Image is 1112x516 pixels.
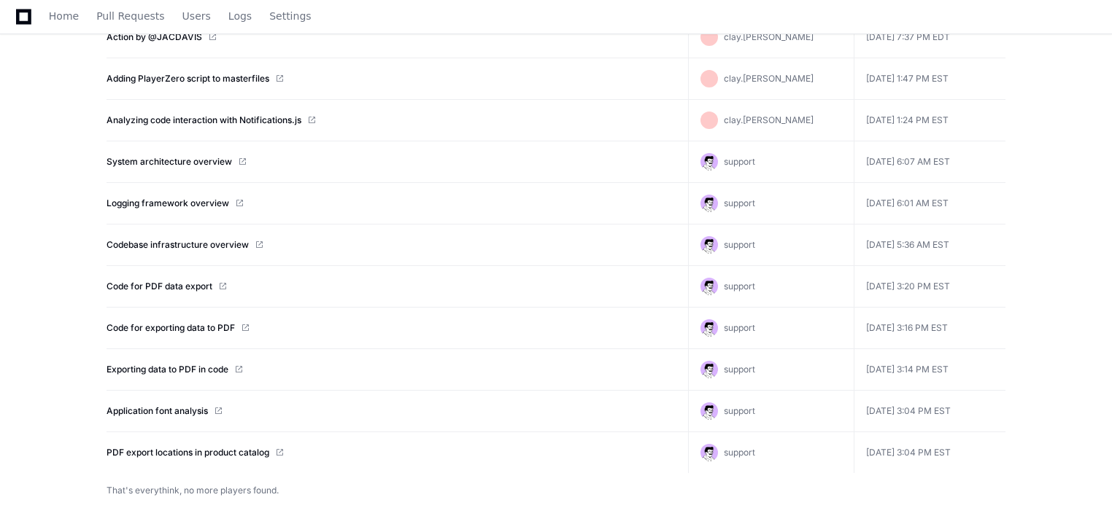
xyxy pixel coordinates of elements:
td: [DATE] 3:16 PM EST [854,308,1005,349]
span: Logs [228,12,252,20]
img: avatar [700,153,718,171]
img: avatar [700,319,718,337]
span: Settings [269,12,311,20]
span: Home [49,12,79,20]
span: support [724,198,755,208]
a: System architecture overview [107,156,232,168]
a: PDF export locations in product catalog [107,447,269,458]
td: [DATE] 3:04 PM EST [854,432,1005,474]
a: Code for exporting data to PDF [107,322,235,334]
span: support [724,447,755,458]
h2: That's everythink, no more players found. [107,485,1005,496]
span: support [724,322,755,333]
td: [DATE] 1:24 PM EST [854,100,1005,141]
img: avatar [700,361,718,378]
span: Users [182,12,211,20]
td: [DATE] 5:36 AM EST [854,224,1005,266]
span: clay.[PERSON_NAME] [724,73,814,84]
td: [DATE] 1:47 PM EST [854,58,1005,100]
img: avatar [700,444,718,461]
td: [DATE] 6:07 AM EST [854,141,1005,183]
a: Logging framework overview [107,198,229,209]
span: support [724,239,755,250]
span: clay.[PERSON_NAME] [724,114,814,125]
span: support [724,281,755,292]
a: Codebase infrastructure overview [107,239,249,251]
span: support [724,405,755,416]
img: avatar [700,278,718,295]
span: Pull Requests [96,12,164,20]
img: avatar [700,402,718,420]
a: Adding PlayerZero script to masterfiles [107,73,269,85]
img: avatar [700,195,718,212]
td: [DATE] 6:01 AM EST [854,183,1005,224]
img: avatar [700,236,718,254]
td: [DATE] 3:20 PM EST [854,266,1005,308]
span: support [724,156,755,167]
a: Action by @JACDAVIS [107,31,202,43]
a: Exporting data to PDF in code [107,364,228,375]
td: [DATE] 3:04 PM EST [854,391,1005,432]
td: [DATE] 3:14 PM EST [854,349,1005,391]
a: Code for PDF data export [107,281,212,292]
a: Application font analysis [107,405,208,417]
span: support [724,364,755,375]
span: clay.[PERSON_NAME] [724,31,814,42]
a: Analyzing code interaction with Notifications.js [107,114,301,126]
td: [DATE] 7:37 PM EDT [854,17,1005,58]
